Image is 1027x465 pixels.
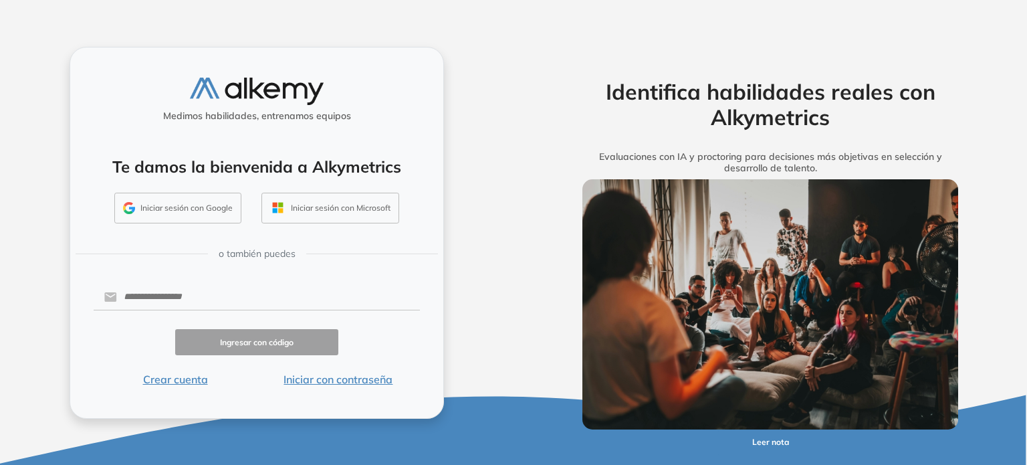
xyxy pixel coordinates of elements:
button: Crear cuenta [94,371,257,387]
button: Leer nota [718,430,822,456]
span: o también puedes [219,247,296,261]
button: Iniciar sesión con Google [114,193,241,223]
h2: Identifica habilidades reales con Alkymetrics [562,79,979,130]
button: Iniciar sesión con Microsoft [261,193,399,223]
img: OUTLOOK_ICON [270,200,286,215]
h4: Te damos la bienvenida a Alkymetrics [88,157,426,177]
button: Ingresar con código [175,329,338,355]
h5: Medimos habilidades, entrenamos equipos [76,110,438,122]
img: img-more-info [582,179,958,430]
button: Iniciar con contraseña [257,371,420,387]
img: GMAIL_ICON [123,202,135,214]
img: logo-alkemy [190,78,324,105]
h5: Evaluaciones con IA y proctoring para decisiones más objetivas en selección y desarrollo de talento. [562,151,979,174]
